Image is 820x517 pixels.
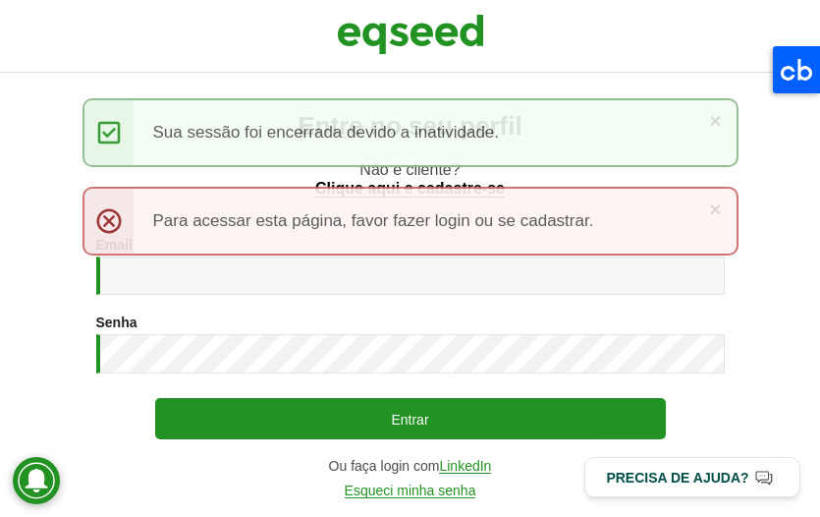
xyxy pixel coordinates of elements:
a: LinkedIn [439,459,491,474]
a: Esqueci minha senha [345,484,476,498]
a: × [709,199,721,219]
label: Senha [96,316,137,329]
div: Para acessar esta página, favor fazer login ou se cadastrar. [82,187,738,256]
div: Sua sessão foi encerrada devido a inatividade. [82,98,738,167]
p: Não é cliente? [39,160,781,198]
h2: Entre no seu perfil [39,112,781,141]
button: Entrar [155,398,666,439]
a: × [709,110,721,131]
div: Ou faça login com [96,459,725,474]
img: EqSeed Logo [337,10,484,59]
